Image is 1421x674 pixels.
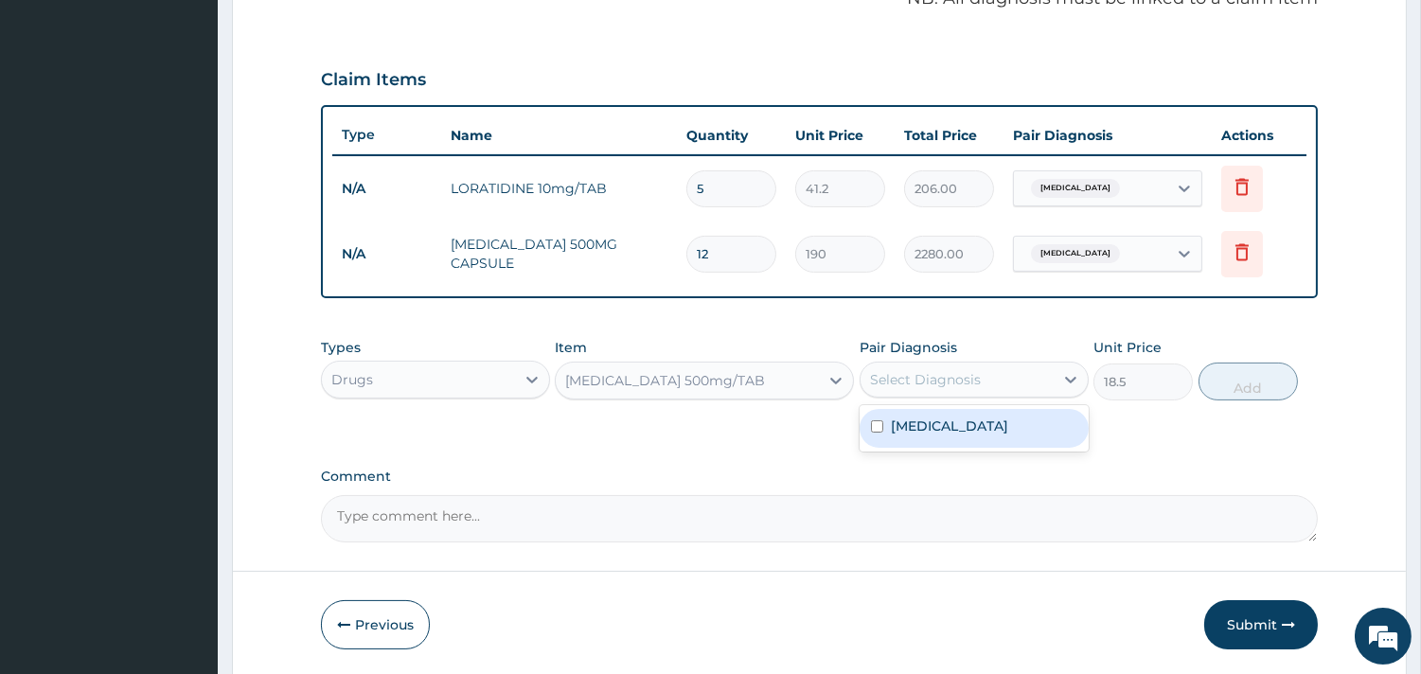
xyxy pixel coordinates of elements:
h3: Claim Items [321,70,426,91]
th: Total Price [895,116,1004,154]
button: Add [1199,363,1298,400]
div: Select Diagnosis [870,370,981,389]
th: Pair Diagnosis [1004,116,1212,154]
div: [MEDICAL_DATA] 500mg/TAB [565,371,765,390]
td: LORATIDINE 10mg/TAB [441,169,677,207]
label: Types [321,340,361,356]
label: Comment [321,469,1318,485]
span: [MEDICAL_DATA] [1031,244,1120,263]
textarea: Type your message and hit 'Enter' [9,462,361,528]
label: [MEDICAL_DATA] [891,417,1008,435]
label: Item [555,338,587,357]
th: Unit Price [786,116,895,154]
div: Minimize live chat window [311,9,356,55]
label: Unit Price [1093,338,1162,357]
td: N/A [332,171,441,206]
button: Submit [1204,600,1318,649]
img: d_794563401_company_1708531726252_794563401 [35,95,77,142]
div: Drugs [331,370,373,389]
label: Pair Diagnosis [860,338,957,357]
th: Type [332,117,441,152]
td: [MEDICAL_DATA] 500MG CAPSULE [441,225,677,282]
div: Chat with us now [98,106,318,131]
span: [MEDICAL_DATA] [1031,179,1120,198]
th: Quantity [677,116,786,154]
th: Name [441,116,677,154]
th: Actions [1212,116,1306,154]
span: We're online! [110,211,261,402]
td: N/A [332,237,441,272]
button: Previous [321,600,430,649]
